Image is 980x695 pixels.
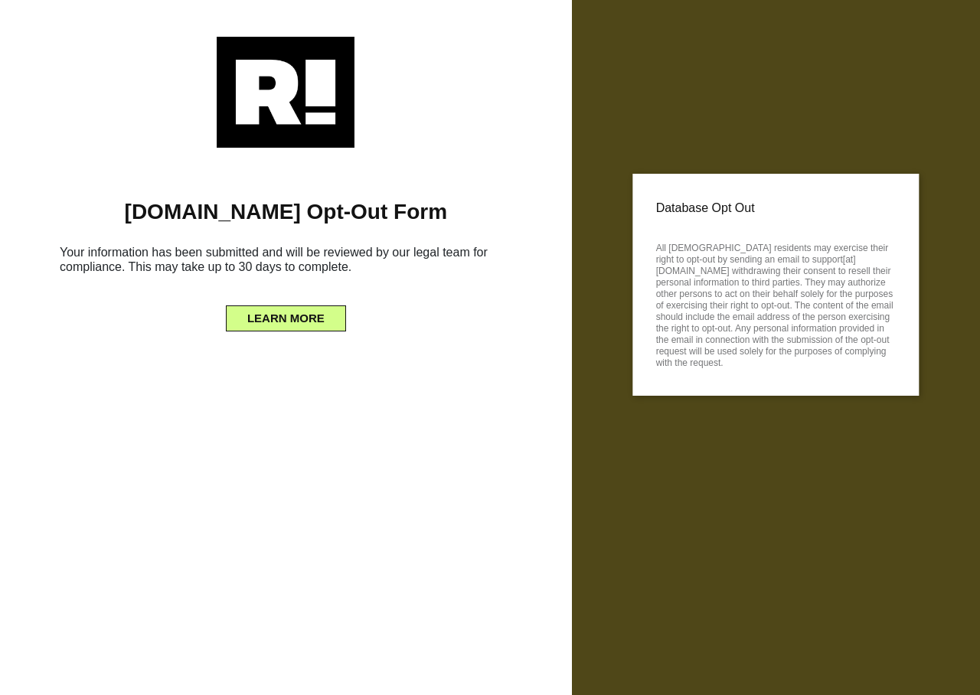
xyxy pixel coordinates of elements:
[226,305,346,331] button: LEARN MORE
[656,197,896,220] p: Database Opt Out
[23,199,549,225] h1: [DOMAIN_NAME] Opt-Out Form
[656,238,896,369] p: All [DEMOGRAPHIC_DATA] residents may exercise their right to opt-out by sending an email to suppo...
[23,239,549,286] h6: Your information has been submitted and will be reviewed by our legal team for compliance. This m...
[217,37,354,148] img: Retention.com
[226,308,346,320] a: LEARN MORE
